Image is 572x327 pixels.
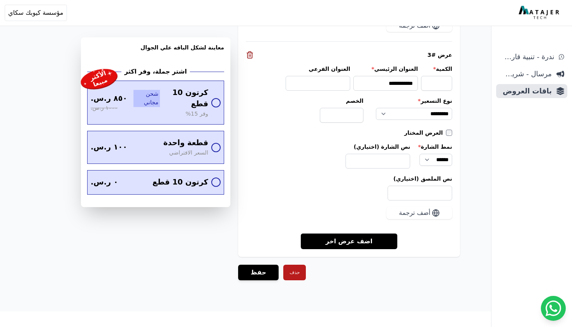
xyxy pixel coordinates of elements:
[238,265,279,280] button: حفظ
[499,51,554,62] span: ندرة - تنبية قارب علي النفاذ
[418,143,452,151] label: نمط الشارة
[153,177,208,188] span: كرتون 10 قطع
[246,51,452,59] div: عرض #3
[246,175,452,183] label: نص الملصق (اختياري)
[91,104,118,113] span: ١٠٠٠ ر.س.
[169,149,208,157] span: السعر الافتراضي
[499,86,552,97] span: باقات العروض
[376,97,452,105] label: نوع التسعير
[133,90,160,107] span: شحن مجاني
[399,208,430,218] span: أضف ترجمة
[283,265,306,280] button: حذف
[5,5,67,21] button: مؤسسة كيوبك سكاي
[163,137,208,149] span: قطعة واحدة
[404,129,446,137] label: العرض المختار
[125,67,187,76] h2: اشتر جملة، وفر اكثر
[286,65,350,73] label: العنوان الفرعي
[91,142,127,153] span: ١٠٠ ر.س.
[88,69,111,89] div: الأكثر مبيعا
[346,143,410,151] label: نص الشارة (اختياري)
[91,93,127,104] span: ٨٥٠ ر.س.
[320,97,363,105] label: الخصم
[91,177,118,188] span: ٠ ر.س.
[353,65,418,73] label: العنوان الرئيسي
[421,65,452,73] label: الكمية
[386,207,452,219] button: أضف ترجمة
[519,6,561,20] img: MatajerTech Logo
[186,110,208,118] span: وفر 15%
[499,69,552,79] span: مرسال - شريط دعاية
[87,44,224,61] h3: معاينة لشكل الباقه علي الجوال
[301,233,398,249] a: اضف عرض اخر
[163,87,208,110] span: كرتون 10 قطع
[8,8,63,18] span: مؤسسة كيوبك سكاي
